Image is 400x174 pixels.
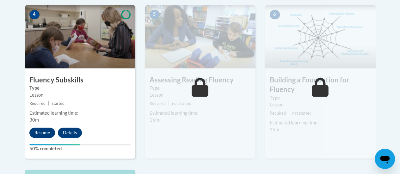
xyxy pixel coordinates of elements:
button: Resume [29,128,55,138]
span: Required [150,101,166,106]
div: Lesson [150,92,251,99]
span: not started [172,101,191,106]
iframe: Button to launch messaging window [375,149,395,169]
label: Type [270,94,371,101]
span: started [52,101,65,106]
button: Details [58,128,82,138]
span: 15m [150,117,159,123]
img: Course Image [145,5,255,68]
label: 50% completed [29,145,131,152]
span: | [168,101,169,106]
span: 6 [270,10,280,19]
span: | [48,101,49,106]
label: Type [29,85,131,92]
span: 35m [270,127,279,132]
div: Estimated learning time: [150,110,251,117]
div: Lesson [270,101,371,108]
div: Lesson [29,92,131,99]
span: 4 [29,10,40,19]
div: Estimated learning time: [270,119,371,126]
span: | [288,111,290,116]
span: 5 [150,10,160,19]
span: Required [270,111,286,116]
div: Estimated learning time: [29,110,131,117]
img: Course Image [25,5,135,68]
h3: Assessing Reading Fluency [145,75,255,85]
h3: Fluency Subskills [25,75,135,85]
img: Course Image [265,5,376,68]
h3: Building a Foundation for Fluency [265,75,376,95]
label: Type [150,85,251,92]
span: not started [292,111,311,116]
span: 30m [29,117,39,123]
span: Required [29,101,46,106]
div: Your progress [29,144,80,145]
